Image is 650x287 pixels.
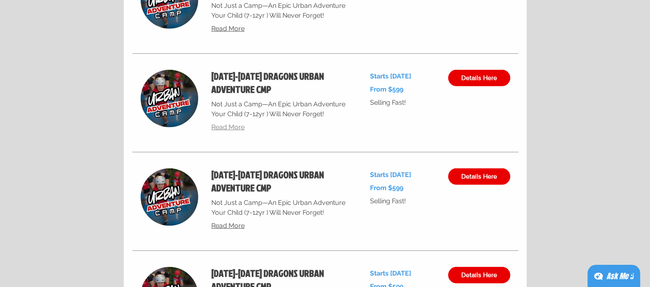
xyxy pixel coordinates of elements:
[211,24,350,34] a: Read More
[211,168,350,195] h2: [DATE]-[DATE] DRAGONS URBAN ADVENTURE CMP
[211,25,245,32] span: Read More
[448,267,510,283] a: Details Here
[606,271,634,282] div: Ask Me ;)
[461,272,497,278] span: Details Here
[211,221,350,231] a: Read More
[370,195,435,208] p: Selling Fast!
[370,83,435,96] p: From $599
[461,75,497,81] span: Details Here
[370,181,435,195] p: From $599
[211,70,350,96] h2: [DATE]-[DATE] DRAGONS URBAN ADVENTURE CMP
[370,267,435,280] p: Starts [DATE]
[211,222,245,230] span: Read More
[211,99,350,119] p: Not Just a Camp—An Epic Urban Adventure Your Child (7-12yr ) Will Never Forget!
[370,96,435,109] p: Selling Fast!
[211,198,350,218] p: Not Just a Camp—An Epic Urban Adventure Your Child (7-12yr ) Will Never Forget!
[211,168,350,195] a: OCT 13-17 DRAGONS URBAN ADVENTURE CMP
[448,70,510,86] a: Details Here
[448,168,510,185] a: Details Here
[211,1,350,21] p: Not Just a Camp—An Epic Urban Adventure Your Child (7-12yr ) Will Never Forget!
[461,173,497,180] span: Details Here
[211,123,245,131] span: Read More
[211,70,350,96] a: SEPT 8-12 DRAGONS URBAN ADVENTURE CMP
[370,168,435,181] p: Starts [DATE]
[211,122,350,132] a: Read More
[370,70,435,83] p: Starts [DATE]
